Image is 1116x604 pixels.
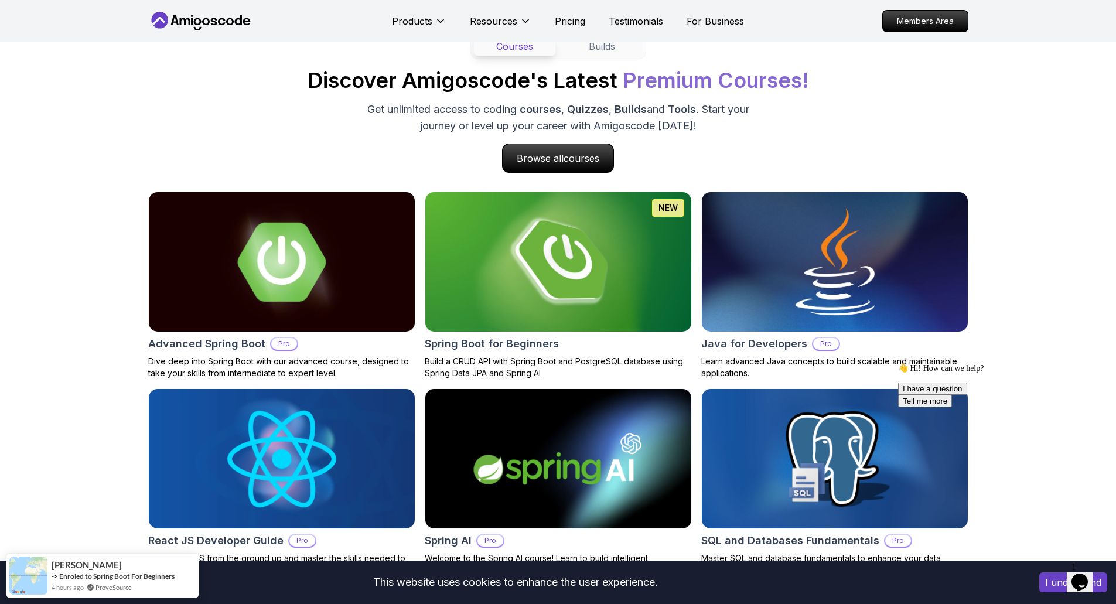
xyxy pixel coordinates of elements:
[59,572,175,581] a: Enroled to Spring Boot For Beginners
[701,192,968,379] a: Java for Developers cardJava for DevelopersProLearn advanced Java concepts to build scalable and ...
[668,103,696,115] span: Tools
[615,103,647,115] span: Builds
[502,144,614,173] a: Browse allcourses
[9,569,1022,595] div: This website uses cookies to enhance the user experience.
[1067,557,1104,592] iframe: chat widget
[425,336,559,352] h2: Spring Boot for Beginners
[701,552,968,576] p: Master SQL and database fundamentals to enhance your data querying and management skills.
[882,10,968,32] a: Members Area
[425,192,692,379] a: Spring Boot for Beginners cardNEWSpring Boot for BeginnersBuild a CRUD API with Spring Boot and P...
[470,14,531,37] button: Resources
[425,388,692,576] a: Spring AI cardSpring AIProWelcome to the Spring AI course! Learn to build intelligent application...
[148,533,284,549] h2: React JS Developer Guide
[425,552,692,576] p: Welcome to the Spring AI course! Learn to build intelligent applications with the Spring framewor...
[658,202,678,214] p: NEW
[609,14,663,28] a: Testimonials
[555,14,585,28] a: Pricing
[561,36,643,56] button: Builds
[567,103,609,115] span: Quizzes
[148,336,265,352] h2: Advanced Spring Boot
[5,36,59,49] button: Tell me more
[392,14,432,28] p: Products
[271,338,297,350] p: Pro
[701,336,807,352] h2: Java for Developers
[701,388,968,576] a: SQL and Databases Fundamentals cardSQL and Databases FundamentalsProMaster SQL and database funda...
[885,535,911,547] p: Pro
[5,24,74,36] button: I have a question
[702,389,968,528] img: SQL and Databases Fundamentals card
[5,5,216,49] div: 👋 Hi! How can we help?I have a questionTell me more
[425,533,472,549] h2: Spring AI
[392,14,446,37] button: Products
[9,557,47,595] img: provesource social proof notification image
[470,14,517,28] p: Resources
[148,552,415,576] p: Learn ReactJS from the ground up and master the skills needed to build dynamic web applications.
[520,103,561,115] span: courses
[813,338,839,350] p: Pro
[308,69,809,92] h2: Discover Amigoscode's Latest
[52,560,122,570] span: [PERSON_NAME]
[701,356,968,379] p: Learn advanced Java concepts to build scalable and maintainable applications.
[687,14,744,28] a: For Business
[425,389,691,528] img: Spring AI card
[623,67,809,93] span: Premium Courses!
[701,533,879,549] h2: SQL and Databases Fundamentals
[1039,572,1107,592] button: Accept cookies
[425,192,691,332] img: Spring Boot for Beginners card
[473,36,556,56] button: Courses
[95,582,132,592] a: ProveSource
[425,356,692,379] p: Build a CRUD API with Spring Boot and PostgreSQL database using Spring Data JPA and Spring AI
[883,11,968,32] p: Members Area
[289,535,315,547] p: Pro
[148,192,415,379] a: Advanced Spring Boot cardAdvanced Spring BootProDive deep into Spring Boot with our advanced cour...
[149,389,415,528] img: React JS Developer Guide card
[893,359,1104,551] iframe: chat widget
[148,388,415,576] a: React JS Developer Guide cardReact JS Developer GuideProLearn ReactJS from the ground up and mast...
[149,192,415,332] img: Advanced Spring Boot card
[5,5,90,14] span: 👋 Hi! How can we help?
[52,582,84,592] span: 4 hours ago
[361,101,755,134] p: Get unlimited access to coding , , and . Start your journey or level up your career with Amigosco...
[148,356,415,379] p: Dive deep into Spring Boot with our advanced course, designed to take your skills from intermedia...
[503,144,613,172] p: Browse all
[702,192,968,332] img: Java for Developers card
[52,572,58,581] span: ->
[564,152,599,164] span: courses
[477,535,503,547] p: Pro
